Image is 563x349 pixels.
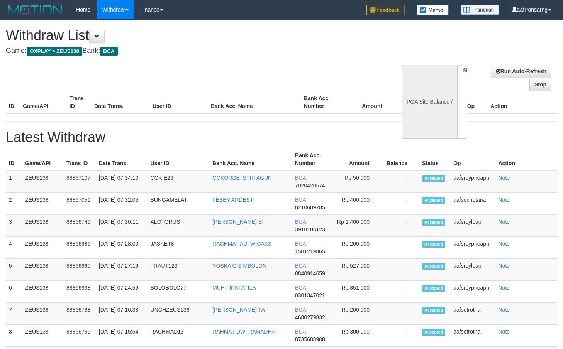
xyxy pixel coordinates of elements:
[212,241,272,247] a: RACHMAT ADI WICAKS
[461,5,499,15] img: panduan.png
[333,193,381,215] td: Rp 400,000
[450,325,495,347] td: aafsetrotha
[148,281,210,303] td: BOLOBOLO77
[148,148,210,170] th: User ID
[450,237,495,259] td: aafsreypheaph
[450,303,495,325] td: aafsetrotha
[422,307,445,314] span: Accepted
[295,175,306,181] span: BCA
[6,148,22,170] th: ID
[148,259,210,281] td: FRAUT123
[295,182,325,189] span: 7020420574
[6,215,22,237] td: 3
[63,215,96,237] td: 88866749
[208,91,301,113] th: Bank Acc. Name
[63,148,96,170] th: Trans ID
[333,303,381,325] td: Rp 200,000
[96,325,148,347] td: [DATE] 07:15:54
[292,148,333,170] th: Bank Acc. Number
[450,215,495,237] td: aafsreyleap
[498,175,510,181] a: Note
[450,170,495,193] td: aafsreypheaph
[66,91,91,113] th: Trans ID
[6,193,22,215] td: 2
[333,215,381,237] td: Rp 1,400,000
[212,285,256,291] a: MUH FIRKI ATILA
[422,197,445,204] span: Accepted
[6,91,20,113] th: ID
[498,307,510,313] a: Note
[381,325,419,347] td: -
[22,281,63,303] td: ZEUS138
[450,148,495,170] th: Op
[348,91,394,113] th: Amount
[96,237,148,259] td: [DATE] 07:28:00
[212,197,254,203] a: FEBBY ARDESTI
[422,219,445,226] span: Accepted
[381,215,419,237] td: -
[63,237,96,259] td: 88866986
[333,148,381,170] th: Amount
[96,259,148,281] td: [DATE] 07:27:19
[381,148,419,170] th: Balance
[417,5,449,15] img: Button%20Memo.svg
[63,170,96,193] td: 88867107
[6,325,22,347] td: 8
[381,259,419,281] td: -
[96,303,148,325] td: [DATE] 07:16:38
[212,307,265,313] a: [PERSON_NAME] TA
[295,248,325,255] span: 1501219865
[149,91,208,113] th: User ID
[381,303,419,325] td: -
[6,237,22,259] td: 4
[381,193,419,215] td: -
[498,329,510,335] a: Note
[295,285,306,291] span: BCA
[6,303,22,325] td: 7
[295,204,325,211] span: 8210609785
[422,263,445,270] span: Accepted
[394,91,437,113] th: Balance
[6,170,22,193] td: 1
[422,175,445,182] span: Accepted
[63,325,96,347] td: 88866769
[422,285,445,292] span: Accepted
[491,65,551,78] a: Run Auto-Refresh
[91,91,149,113] th: Date Trans.
[498,197,510,203] a: Note
[301,91,348,113] th: Bank Acc. Number
[333,259,381,281] td: Rp 527,000
[148,215,210,237] td: ALOTORUS
[498,241,510,247] a: Note
[498,285,510,291] a: Note
[295,197,306,203] span: BCA
[295,219,306,225] span: BCA
[6,259,22,281] td: 5
[419,148,450,170] th: Status
[96,148,148,170] th: Date Trans.
[22,325,63,347] td: ZEUS138
[450,281,495,303] td: aafsreypheaph
[22,303,63,325] td: ZEUS138
[333,325,381,347] td: Rp 300,000
[22,259,63,281] td: ZEUS138
[96,281,148,303] td: [DATE] 07:24:59
[96,170,148,193] td: [DATE] 07:34:10
[20,91,66,113] th: Game/API
[148,193,210,215] td: BUNGAMELATI
[22,215,63,237] td: ZEUS138
[464,91,487,113] th: Op
[63,281,96,303] td: 88866938
[295,270,325,277] span: 8840914659
[295,329,306,335] span: BCA
[148,237,210,259] td: JASKET8
[6,47,368,55] h4: Game: Bank:
[333,170,381,193] td: Rp 50,000
[148,170,210,193] td: COKIE26
[209,148,292,170] th: Bank Acc. Name
[295,314,325,320] span: 4680279832
[96,215,148,237] td: [DATE] 07:30:11
[495,148,557,170] th: Action
[96,193,148,215] td: [DATE] 07:32:05
[529,78,551,91] a: Stop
